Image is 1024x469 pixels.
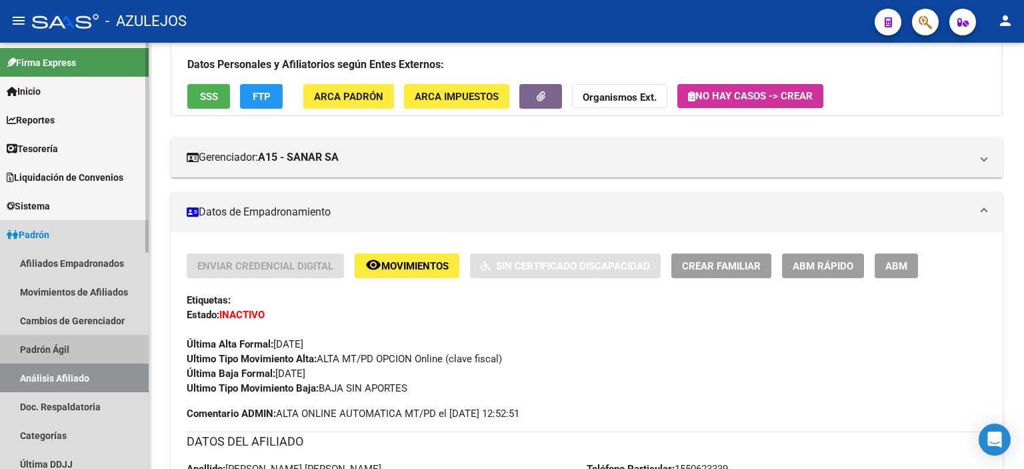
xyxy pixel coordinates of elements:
button: ABM Rápido [782,254,864,278]
mat-icon: remove_red_eye [365,257,381,273]
span: ALTA ONLINE AUTOMATICA MT/PD el [DATE] 12:52:51 [187,406,519,421]
strong: INACTIVO [219,309,265,321]
button: No hay casos -> Crear [677,84,823,108]
button: Crear Familiar [671,254,771,278]
mat-icon: person [997,13,1013,29]
span: FTP [253,91,271,103]
span: Sin Certificado Discapacidad [496,260,650,272]
span: Reportes [7,113,55,127]
button: Movimientos [355,254,459,278]
mat-panel-title: Datos de Empadronamiento [187,205,971,219]
span: - AZULEJOS [105,7,187,36]
mat-expansion-panel-header: Datos de Empadronamiento [171,192,1003,232]
span: Movimientos [381,260,449,272]
strong: Organismos Ext. [583,91,657,103]
span: ARCA Padrón [314,91,383,103]
strong: Etiquetas: [187,294,231,306]
strong: Estado: [187,309,219,321]
span: Padrón [7,227,49,242]
span: SSS [200,91,218,103]
span: ALTA MT/PD OPCION Online (clave fiscal) [187,353,502,365]
strong: A15 - SANAR SA [258,150,339,165]
strong: Comentario ADMIN: [187,408,276,420]
h3: Datos Personales y Afiliatorios según Entes Externos: [187,55,986,74]
button: Sin Certificado Discapacidad [470,254,661,278]
span: BAJA SIN APORTES [187,382,407,394]
span: ARCA Impuestos [415,91,499,103]
span: Liquidación de Convenios [7,170,123,185]
span: [DATE] [187,338,303,350]
strong: Última Alta Formal: [187,338,273,350]
span: Crear Familiar [682,260,761,272]
button: Organismos Ext. [572,84,667,109]
div: Open Intercom Messenger [979,424,1011,456]
span: [DATE] [187,368,305,380]
strong: Ultimo Tipo Movimiento Alta: [187,353,317,365]
button: SSS [187,84,230,109]
strong: Ultimo Tipo Movimiento Baja: [187,382,319,394]
button: FTP [240,84,283,109]
span: Tesorería [7,141,58,156]
span: ABM Rápido [793,260,853,272]
span: No hay casos -> Crear [688,90,813,102]
button: ARCA Padrón [303,84,394,109]
span: Enviar Credencial Digital [197,260,333,272]
span: Firma Express [7,55,76,70]
button: Enviar Credencial Digital [187,254,344,278]
button: ABM [875,254,918,278]
mat-icon: menu [11,13,27,29]
mat-panel-title: Gerenciador: [187,150,971,165]
span: ABM [885,260,907,272]
mat-expansion-panel-header: Gerenciador:A15 - SANAR SA [171,137,1003,177]
button: ARCA Impuestos [404,84,509,109]
strong: Última Baja Formal: [187,368,275,380]
span: Sistema [7,199,50,213]
span: Inicio [7,84,41,99]
h3: DATOS DEL AFILIADO [187,432,987,451]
